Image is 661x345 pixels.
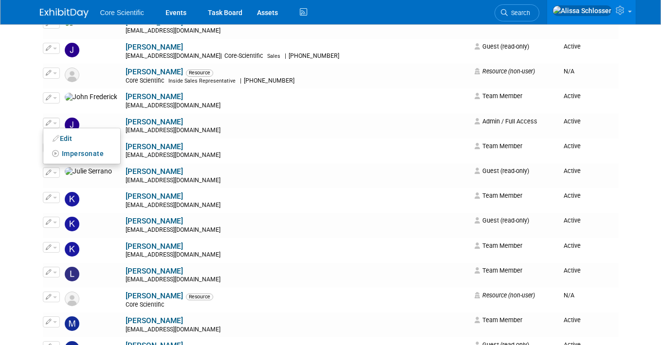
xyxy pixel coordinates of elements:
span: Admin / Full Access [475,118,537,125]
a: [PERSON_NAME] [126,192,183,201]
span: | [240,77,241,84]
a: [PERSON_NAME] [126,267,183,276]
img: Kim Kahlmorgan [65,217,79,231]
span: Guest (read-only) [475,43,529,50]
span: N/A [564,68,574,75]
img: Julie Serrano [65,167,112,176]
a: [PERSON_NAME] [126,167,183,176]
a: [PERSON_NAME] [126,316,183,325]
span: Resource (non-user) [475,68,535,75]
span: Team Member [475,242,522,249]
img: Alissa Schlosser [552,5,612,16]
div: [EMAIL_ADDRESS][DOMAIN_NAME] [126,102,469,110]
span: Resource [186,293,213,300]
span: Inside Sales Representative [168,78,236,84]
a: [PERSON_NAME] [126,43,183,52]
div: [EMAIL_ADDRESS][DOMAIN_NAME] [126,326,469,334]
div: [EMAIL_ADDRESS][DOMAIN_NAME] [126,251,469,259]
img: Kyle Gee [65,242,79,257]
div: [EMAIL_ADDRESS][DOMAIN_NAME] [126,27,469,35]
img: Luis jaramillo [65,267,79,281]
span: Active [564,18,581,25]
span: Impersonate [62,150,104,157]
span: Team Member [475,267,522,274]
span: Resource (non-user) [475,292,535,299]
img: ExhibitDay [40,8,89,18]
div: [EMAIL_ADDRESS][DOMAIN_NAME] [126,276,469,284]
span: Team Member [475,92,522,100]
span: Core-Scientific [222,52,266,59]
span: Team Member [475,142,522,150]
span: Active [564,118,581,125]
div: [EMAIL_ADDRESS][DOMAIN_NAME] [126,177,469,185]
div: [EMAIL_ADDRESS][DOMAIN_NAME] [126,127,469,135]
span: Core Scientific [126,77,167,84]
a: [PERSON_NAME] [126,18,183,27]
a: [PERSON_NAME] [126,68,183,76]
span: Guest (read-only) [475,167,529,174]
span: Team Member [475,18,522,25]
div: [EMAIL_ADDRESS][DOMAIN_NAME] [126,226,469,234]
div: [EMAIL_ADDRESS][DOMAIN_NAME] [126,52,469,60]
img: Jon Corrigan [65,118,79,132]
span: Team Member [475,316,522,324]
span: Active [564,217,581,224]
img: Kendal Pobol [65,192,79,207]
a: Search [495,4,539,21]
span: Active [564,316,581,324]
a: [PERSON_NAME] [126,292,183,300]
span: Active [564,142,581,150]
span: Active [564,43,581,50]
img: John Bobrytzke [65,43,79,57]
span: Team Member [475,192,522,199]
span: | [285,52,286,59]
span: | [220,52,222,59]
span: Sales [267,53,280,59]
a: [PERSON_NAME] [126,92,183,101]
span: Active [564,242,581,249]
a: [PERSON_NAME] [126,118,183,126]
span: Guest (read-only) [475,217,529,224]
a: [PERSON_NAME] [126,142,183,151]
span: Active [564,167,581,174]
span: Search [508,9,530,17]
img: John Frederick [65,93,117,102]
img: Mark LoBosco [65,316,79,331]
button: Impersonate [48,147,109,160]
img: Resource [65,68,79,82]
span: Core Scientific [100,9,144,17]
span: [PHONE_NUMBER] [241,77,297,84]
span: Core Scientific [126,301,167,308]
img: Resource [65,292,79,306]
span: [PHONE_NUMBER] [286,52,342,59]
span: Resource [186,69,213,76]
div: [EMAIL_ADDRESS][DOMAIN_NAME] [126,152,469,159]
a: [PERSON_NAME] [126,217,183,225]
span: Active [564,267,581,274]
span: Active [564,192,581,199]
span: Active [564,92,581,100]
span: N/A [564,292,574,299]
a: Edit [43,132,120,145]
div: [EMAIL_ADDRESS][DOMAIN_NAME] [126,202,469,209]
a: [PERSON_NAME] [126,242,183,251]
